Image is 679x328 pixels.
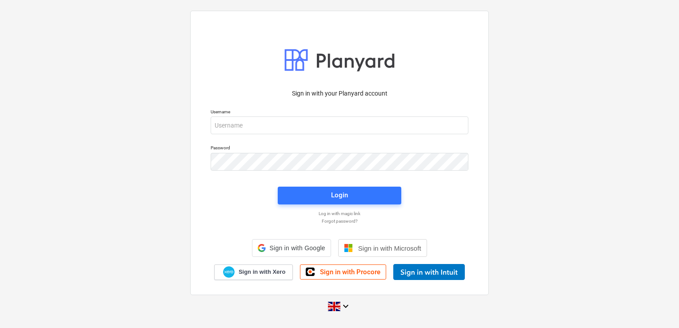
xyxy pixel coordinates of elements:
span: Sign in with Microsoft [358,244,421,252]
a: Forgot password? [206,218,473,224]
i: keyboard_arrow_down [340,301,351,312]
a: Sign in with Procore [300,264,386,280]
a: Sign in with Xero [214,264,293,280]
p: Username [211,109,468,116]
input: Username [211,116,468,134]
span: Sign in with Xero [239,268,285,276]
img: Xero logo [223,266,235,278]
img: Microsoft logo [344,244,353,252]
span: Sign in with Procore [320,268,380,276]
p: Password [211,145,468,152]
p: Sign in with your Planyard account [211,89,468,98]
button: Login [278,187,401,204]
a: Log in with magic link [206,211,473,216]
div: Login [331,189,348,201]
div: Sign in with Google [252,239,331,257]
span: Sign in with Google [269,244,325,252]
